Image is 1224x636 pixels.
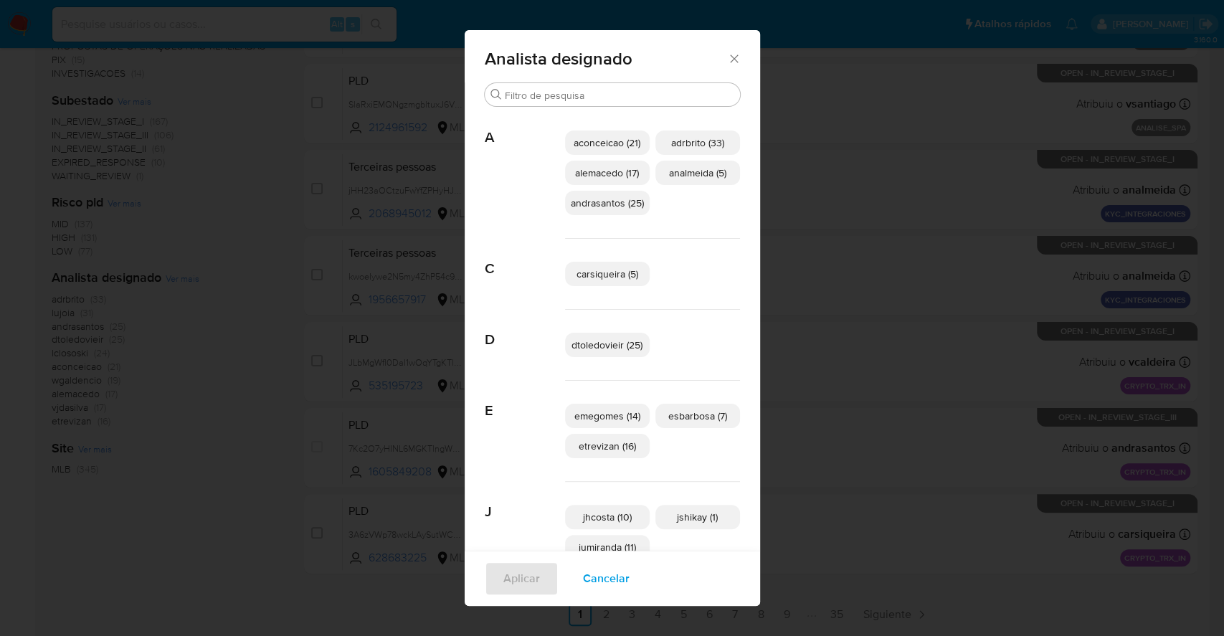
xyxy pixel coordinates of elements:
[565,535,650,559] div: jumiranda (11)
[571,196,644,210] span: andrasantos (25)
[565,130,650,155] div: aconceicao (21)
[565,434,650,458] div: etrevizan (16)
[671,136,724,150] span: adrbrito (33)
[505,89,734,102] input: Filtro de pesquisa
[485,108,565,146] span: A
[668,409,727,423] span: esbarbosa (7)
[575,166,639,180] span: alemacedo (17)
[564,561,648,596] button: Cancelar
[485,381,565,419] span: E
[565,333,650,357] div: dtoledovieir (25)
[485,482,565,521] span: J
[669,166,726,180] span: analmeida (5)
[655,161,740,185] div: analmeida (5)
[490,89,502,100] button: Buscar
[565,404,650,428] div: emegomes (14)
[727,52,740,65] button: Fechar
[574,136,640,150] span: aconceicao (21)
[655,404,740,428] div: esbarbosa (7)
[565,161,650,185] div: alemacedo (17)
[577,267,638,281] span: carsiqueira (5)
[485,310,565,348] span: D
[579,439,636,453] span: etrevizan (16)
[571,338,642,352] span: dtoledovieir (25)
[485,50,728,67] span: Analista designado
[565,262,650,286] div: carsiqueira (5)
[677,510,718,524] span: jshikay (1)
[583,563,630,594] span: Cancelar
[565,191,650,215] div: andrasantos (25)
[579,540,636,554] span: jumiranda (11)
[583,510,632,524] span: jhcosta (10)
[574,409,640,423] span: emegomes (14)
[655,505,740,529] div: jshikay (1)
[565,505,650,529] div: jhcosta (10)
[485,239,565,277] span: C
[655,130,740,155] div: adrbrito (33)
